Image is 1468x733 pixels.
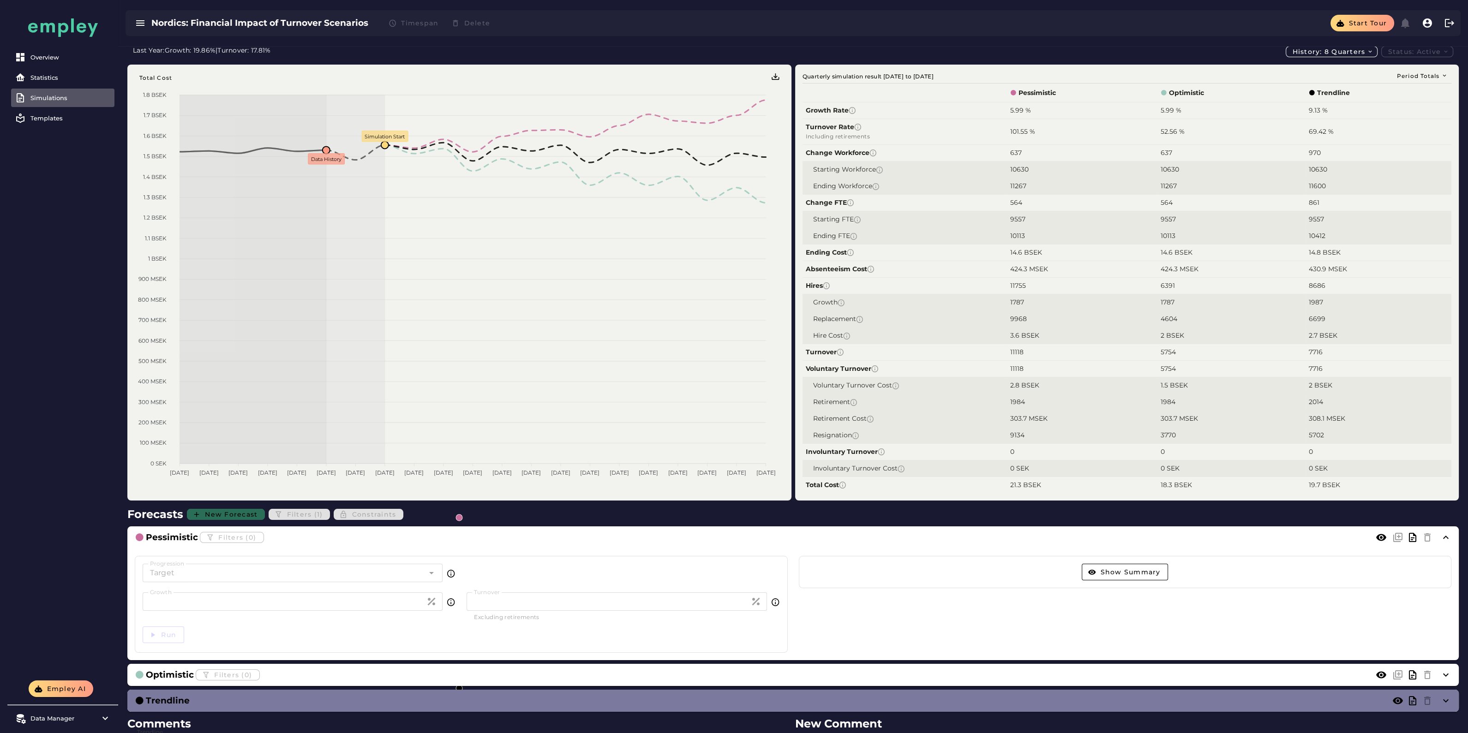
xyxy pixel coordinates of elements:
tspan: 1.3 BSEK [144,194,167,201]
span: 861 [1309,198,1319,207]
span: 10412 [1309,232,1325,240]
tspan: 400 MSEK [138,378,167,385]
span: Ending Cost [806,248,1004,257]
span: 1984 [1010,398,1025,406]
span: Total Cost [806,480,1004,490]
button: Start tour [1330,15,1394,31]
span: Turnover Rate [806,122,1004,132]
tspan: [DATE] [434,469,453,476]
span: | [216,46,217,54]
span: 0 SEK [1161,464,1180,472]
span: 11118 [1010,348,1024,356]
span: 5754 [1161,364,1176,373]
span: 10113 [1010,232,1025,240]
span: 5702 [1309,431,1324,439]
span: History: 8 quarters [1292,48,1373,56]
button: Period Totals [1391,72,1451,79]
span: Change Workforce [806,148,1004,158]
span: 424.3 MSEK [1161,265,1198,273]
span: Involuntary Turnover Cost [813,464,1004,473]
span: 2.8 BSEK [1010,381,1039,389]
span: 10630 [1010,165,1029,173]
tspan: 1.8 BSEK [143,91,167,98]
text: Total Cost [139,74,172,81]
tspan: 1.4 BSEK [143,173,167,180]
tspan: 300 MSEK [138,399,167,405]
tspan: [DATE] [258,469,277,476]
tspan: [DATE] [580,469,599,476]
span: Trendline [1317,88,1350,98]
tspan: [DATE] [668,469,688,476]
span: 5.99 % [1161,106,1181,114]
span: 11755 [1010,281,1026,290]
span: Ending FTE [813,231,1004,241]
span: 0 SEK [1309,464,1328,472]
span: 101.55 % [1010,127,1035,136]
a: Simulations [11,89,114,107]
span: 21.3 BSEK [1010,481,1041,489]
span: Including retirements [806,132,1004,141]
span: 1987 [1309,298,1323,306]
span: 970 [1309,149,1321,157]
span: 430.9 MSEK [1309,265,1347,273]
span: 6391 [1161,281,1175,290]
span: Hire Cost [813,331,1004,340]
tspan: [DATE] [170,469,189,476]
span: 7716 [1309,364,1323,373]
span: 2014 [1309,398,1323,406]
span: Replacement [813,314,1004,324]
tspan: [DATE] [610,469,629,476]
span: 7716 [1309,348,1323,356]
tspan: 1.7 BSEK [144,112,167,119]
span: 2 BSEK [1161,331,1184,340]
span: Optimistic [1169,88,1204,98]
span: Period Totals [1396,72,1448,79]
tspan: [DATE] [492,469,512,476]
span: 11118 [1010,364,1024,373]
span: 5754 [1161,348,1176,356]
tspan: 900 MSEK [138,275,167,282]
tspan: [DATE] [287,469,306,476]
h3: Trendline [146,694,190,707]
span: 303.7 MSEK [1161,414,1198,423]
span: 9134 [1010,431,1025,439]
span: Last Year: [133,46,165,54]
span: 10113 [1161,232,1175,240]
span: 8686 [1309,281,1325,290]
span: 1.5 BSEK [1161,381,1188,389]
span: Turnover [806,347,1004,357]
span: Voluntary Turnover Cost [813,381,1004,390]
span: 11267 [1161,182,1177,190]
span: 3.6 BSEK [1010,331,1039,340]
h3: Optimistic [146,668,194,681]
span: 637 [1161,149,1172,157]
span: 5.99 % [1010,106,1031,114]
span: Show Summary [1100,568,1160,576]
span: Growth [813,298,1004,307]
span: 1984 [1161,398,1175,406]
div: Menu [771,73,779,81]
tspan: 500 MSEK [138,358,167,364]
tspan: 1.2 BSEK [144,214,167,221]
span: 10630 [1309,165,1327,173]
span: Resignation [813,430,1004,440]
tspan: 1.6 BSEK [144,132,167,139]
tspan: 0 SEK [150,460,167,467]
tspan: 700 MSEK [138,316,167,323]
span: 2.7 BSEK [1309,331,1337,340]
tspan: [DATE] [317,469,336,476]
span: 9.13 % [1309,106,1328,114]
span: Voluntary Turnover [806,364,1004,374]
span: Pessimistic [1019,88,1056,98]
span: 4604 [1161,315,1177,323]
tspan: 600 MSEK [138,337,167,344]
tspan: [DATE] [199,469,219,476]
tspan: 800 MSEK [138,296,167,303]
h3: Pessimistic [146,531,198,544]
span: Start tour [1348,19,1387,27]
span: 564 [1010,198,1022,207]
span: Starting Workforce [813,165,1004,174]
span: Starting FTE [813,215,1004,224]
span: 0 [1309,447,1313,456]
span: 303.7 MSEK [1010,414,1048,423]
